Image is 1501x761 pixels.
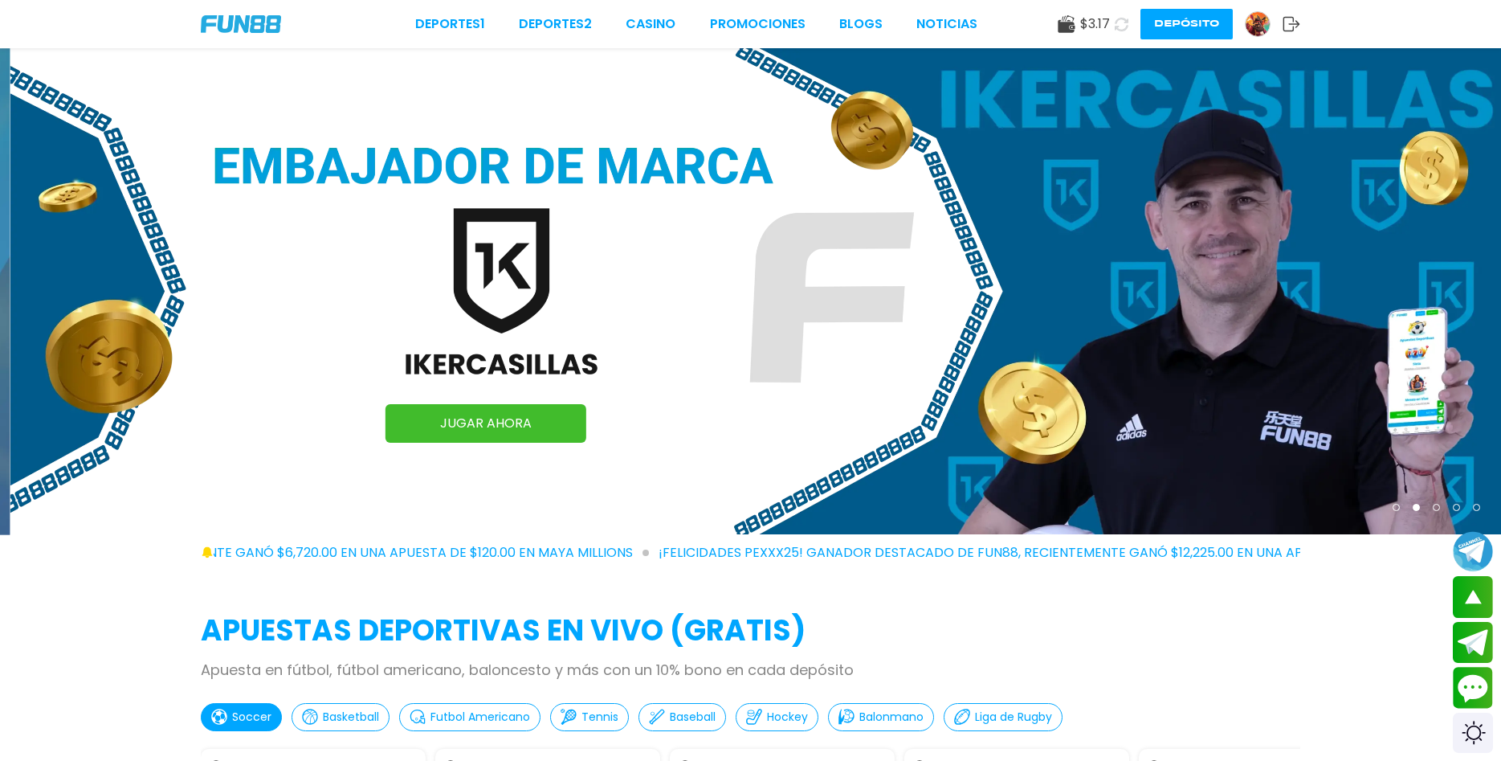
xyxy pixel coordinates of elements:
p: Basketball [323,709,379,726]
button: Basketball [292,703,390,731]
a: NOTICIAS [916,14,977,34]
p: Futbol Americano [430,709,530,726]
button: Hockey [736,703,818,731]
button: Join telegram [1453,622,1493,664]
a: BLOGS [839,14,883,34]
p: Apuesta en fútbol, fútbol americano, baloncesto y más con un 10% bono en cada depósito [201,659,1300,681]
h2: APUESTAS DEPORTIVAS EN VIVO (gratis) [201,609,1300,653]
a: Promociones [710,14,806,34]
p: Baseball [670,709,716,726]
a: CASINO [626,14,675,34]
button: Soccer [201,703,282,731]
p: Hockey [767,709,808,726]
button: Balonmano [828,703,934,731]
a: JUGAR AHORA [385,404,586,443]
button: scroll up [1453,576,1493,618]
a: Deportes1 [415,14,485,34]
img: Avatar [1246,12,1270,36]
div: Switch theme [1453,713,1493,753]
button: Liga de Rugby [944,703,1063,731]
button: Depósito [1140,9,1233,39]
button: Join telegram channel [1453,530,1493,572]
button: Contact customer service [1453,667,1493,709]
a: Avatar [1245,11,1283,37]
span: $ 3.17 [1080,14,1110,34]
img: Company Logo [201,15,281,33]
button: Futbol Americano [399,703,540,731]
p: Tennis [581,709,618,726]
p: Liga de Rugby [975,709,1052,726]
button: Tennis [550,703,629,731]
a: Deportes2 [519,14,592,34]
p: Soccer [232,709,271,726]
button: Baseball [638,703,726,731]
p: Balonmano [859,709,924,726]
